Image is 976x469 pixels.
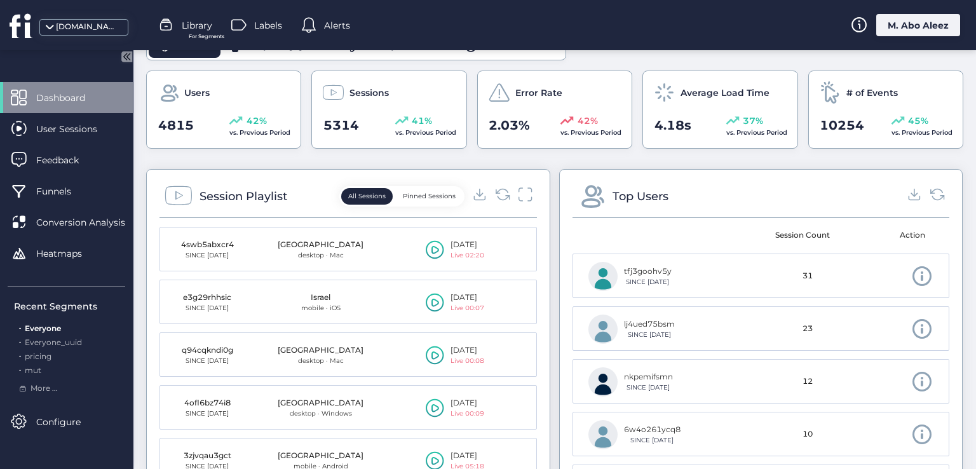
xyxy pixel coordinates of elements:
[19,363,21,375] span: .
[624,371,673,383] div: nkpemifsmn
[175,239,239,251] div: 4swb5abxcr4
[19,349,21,361] span: .
[184,86,210,100] span: Users
[175,397,239,409] div: 4ofl6bz74i8
[349,86,389,100] span: Sessions
[654,116,691,135] span: 4.18s
[278,250,363,261] div: desktop · Mac
[341,188,393,205] button: All Sessions
[726,128,787,137] span: vs. Previous Period
[820,116,864,135] span: 10254
[515,86,562,100] span: Error Rate
[301,303,341,313] div: mobile · iOS
[19,335,21,347] span: .
[395,128,456,137] span: vs. Previous Period
[36,415,100,429] span: Configure
[891,128,952,137] span: vs. Previous Period
[323,116,359,135] span: 5314
[624,318,675,330] div: lj4ued75bsm
[278,397,363,409] div: [GEOGRAPHIC_DATA]
[36,184,90,198] span: Funnels
[846,86,898,100] span: # of Events
[451,409,484,419] div: Live 00:09
[803,428,813,440] span: 10
[158,116,194,135] span: 4815
[25,337,82,347] span: Everyone_uuid
[254,18,282,32] span: Labels
[451,303,484,313] div: Live 00:07
[451,344,484,357] div: [DATE]
[451,292,484,304] div: [DATE]
[229,128,290,137] span: vs. Previous Period
[396,188,463,205] button: Pinned Sessions
[624,330,675,340] div: SINCE [DATE]
[278,450,363,462] div: [GEOGRAPHIC_DATA]
[14,299,125,313] div: Recent Segments
[175,250,239,261] div: SINCE [DATE]
[278,344,363,357] div: [GEOGRAPHIC_DATA]
[489,116,530,135] span: 2.03%
[848,218,940,254] mat-header-cell: Action
[247,114,267,128] span: 42%
[803,376,813,388] span: 12
[756,218,848,254] mat-header-cell: Session Count
[278,409,363,419] div: desktop · Windows
[36,122,116,136] span: User Sessions
[803,323,813,335] span: 23
[175,409,239,419] div: SINCE [DATE]
[36,215,144,229] span: Conversion Analysis
[36,153,98,167] span: Feedback
[301,292,341,304] div: Israel
[624,435,681,445] div: SINCE [DATE]
[624,277,672,287] div: SINCE [DATE]
[175,292,239,304] div: e3g29rhhsic
[803,270,813,282] span: 31
[36,91,104,105] span: Dashboard
[451,397,484,409] div: [DATE]
[624,424,681,436] div: 6w4o261ycq8
[175,356,239,366] div: SINCE [DATE]
[578,114,598,128] span: 42%
[624,383,673,393] div: SINCE [DATE]
[56,21,119,33] div: [DOMAIN_NAME]
[189,32,224,41] span: For Segments
[451,450,484,462] div: [DATE]
[175,450,239,462] div: 3zjvqau3gct
[451,250,484,261] div: Live 02:20
[30,383,58,395] span: More ...
[36,247,101,261] span: Heatmaps
[278,356,363,366] div: desktop · Mac
[876,14,960,36] div: M. Abo Aleez
[613,187,668,205] div: Top Users
[451,356,484,366] div: Live 00:08
[624,266,672,278] div: tfj3goohv5y
[25,365,41,375] span: mut
[451,239,484,251] div: [DATE]
[412,114,432,128] span: 41%
[743,114,763,128] span: 37%
[681,86,769,100] span: Average Load Time
[908,114,928,128] span: 45%
[25,351,51,361] span: pricing
[182,18,212,32] span: Library
[200,187,287,205] div: Session Playlist
[175,344,239,357] div: q94cqkndi0g
[19,321,21,333] span: .
[324,18,350,32] span: Alerts
[175,303,239,313] div: SINCE [DATE]
[25,323,61,333] span: Everyone
[560,128,621,137] span: vs. Previous Period
[278,239,363,251] div: [GEOGRAPHIC_DATA]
